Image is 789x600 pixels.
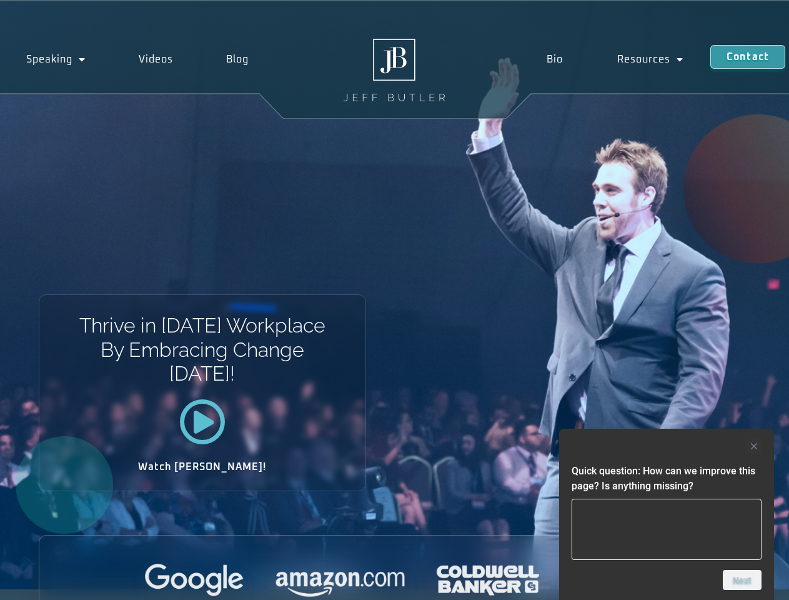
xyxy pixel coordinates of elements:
[520,45,710,74] nav: Menu
[520,45,590,74] a: Bio
[747,439,762,454] button: Hide survey
[572,499,762,560] textarea: Quick question: How can we improve this page? Is anything missing?
[572,464,762,494] h2: Quick question: How can we improve this page? Is anything missing?
[590,45,710,74] a: Resources
[78,314,326,386] h1: Thrive in [DATE] Workplace By Embracing Change [DATE]!
[83,462,322,472] h2: Watch [PERSON_NAME]!
[199,45,275,74] a: Blog
[572,439,762,590] div: Quick question: How can we improve this page? Is anything missing?
[727,52,769,62] span: Contact
[112,45,200,74] a: Videos
[710,45,785,69] a: Contact
[723,570,762,590] button: Next question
